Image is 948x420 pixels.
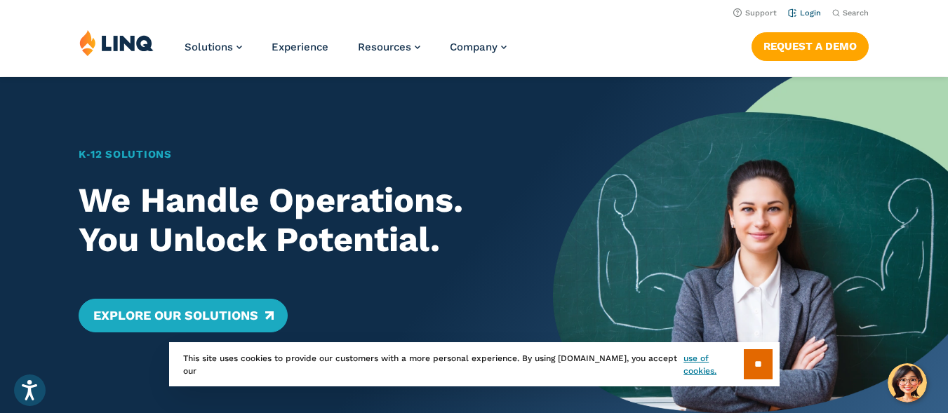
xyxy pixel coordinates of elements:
img: LINQ | K‑12 Software [79,29,154,56]
nav: Primary Navigation [185,29,507,76]
h2: We Handle Operations. You Unlock Potential. [79,181,514,259]
a: Company [450,41,507,53]
a: Solutions [185,41,242,53]
h1: K‑12 Solutions [79,147,514,163]
span: Resources [358,41,411,53]
span: Search [843,8,869,18]
div: This site uses cookies to provide our customers with a more personal experience. By using [DOMAIN... [169,342,780,386]
span: Company [450,41,498,53]
span: Solutions [185,41,233,53]
a: Support [733,8,777,18]
a: Explore Our Solutions [79,299,287,332]
a: Login [788,8,821,18]
a: use of cookies. [683,352,743,377]
button: Hello, have a question? Let’s chat. [888,363,927,402]
a: Request a Demo [752,32,869,60]
a: Resources [358,41,420,53]
button: Open Search Bar [832,8,869,18]
a: Experience [272,41,328,53]
nav: Button Navigation [752,29,869,60]
img: Home Banner [553,77,948,413]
